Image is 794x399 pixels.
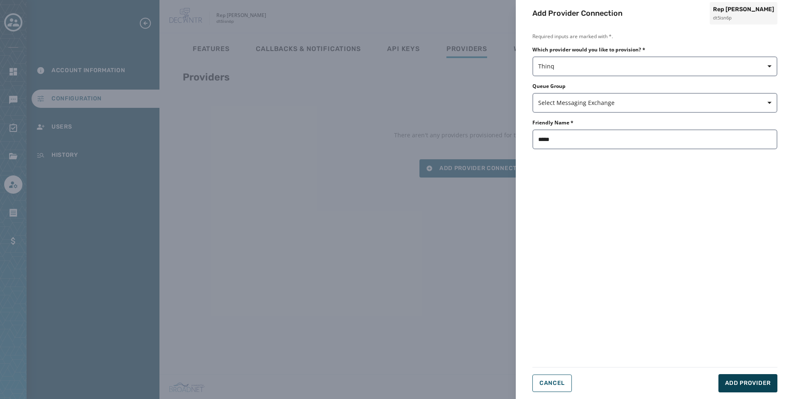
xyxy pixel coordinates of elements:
[532,33,777,40] span: Required inputs are marked with *.
[532,83,777,90] label: Queue Group
[532,93,777,113] button: Select Messaging Exchange
[532,7,622,19] h2: Add Provider Connection
[538,62,772,71] span: Thinq
[532,375,572,392] button: Cancel
[532,56,777,76] button: Thinq
[718,374,777,392] button: Add Provider
[538,99,772,107] span: Select Messaging Exchange
[539,380,565,387] span: Cancel
[532,119,573,126] label: Friendly Name *
[713,15,774,22] span: dt5isn6p
[725,379,771,387] span: Add Provider
[532,46,777,53] label: Which provider would you like to provision? *
[713,5,774,14] span: Rep [PERSON_NAME]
